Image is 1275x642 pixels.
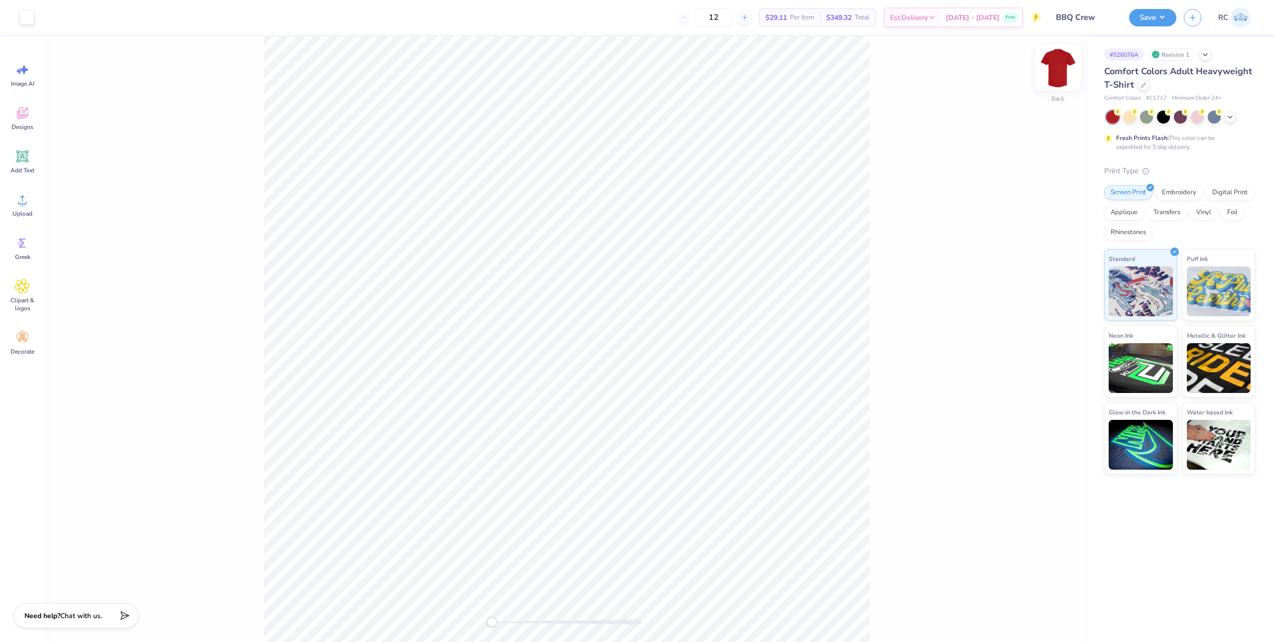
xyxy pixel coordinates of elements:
div: Foil [1221,205,1244,220]
span: [DATE] - [DATE] [946,12,1000,23]
input: Untitled Design [1048,7,1122,27]
span: Glow in the Dark Ink [1109,407,1165,417]
div: Print Type [1104,165,1255,177]
img: Water based Ink [1187,420,1251,470]
span: RC [1218,12,1228,23]
span: Puff Ink [1187,254,1208,264]
span: Total [855,12,870,23]
img: Neon Ink [1109,343,1173,393]
input: – – [694,8,733,26]
span: Clipart & logos [6,296,39,312]
span: # C1717 [1146,94,1167,103]
img: Puff Ink [1187,266,1251,316]
span: Add Text [10,166,34,174]
span: $29.11 [765,12,787,23]
span: Comfort Colors Adult Heavyweight T-Shirt [1104,65,1252,91]
span: Image AI [11,80,34,88]
span: Upload [12,210,32,218]
span: Free [1006,14,1015,21]
span: Metallic & Glitter Ink [1187,330,1246,341]
span: Chat with us. [60,611,102,621]
span: Minimum Order: 24 + [1172,94,1222,103]
img: Back [1038,48,1078,88]
div: Digital Print [1206,185,1254,200]
span: Neon Ink [1109,330,1133,341]
div: Back [1051,94,1064,103]
div: Embroidery [1155,185,1203,200]
span: Water based Ink [1187,407,1233,417]
img: Rio Cabojoc [1231,7,1251,27]
span: $349.32 [826,12,852,23]
div: Vinyl [1190,205,1218,220]
span: Est. Delivery [890,12,928,23]
div: Transfers [1147,205,1187,220]
span: Designs [11,123,33,131]
div: Accessibility label [487,617,497,627]
span: Standard [1109,254,1135,264]
div: This color can be expedited for 5 day delivery. [1116,133,1239,151]
strong: Fresh Prints Flash: [1116,134,1169,142]
img: Metallic & Glitter Ink [1187,343,1251,393]
div: Rhinestones [1104,225,1152,240]
button: Save [1129,9,1176,26]
span: Per Item [790,12,814,23]
a: RC [1214,7,1255,27]
strong: Need help? [24,611,60,621]
img: Standard [1109,266,1173,316]
span: Comfort Colors [1104,94,1141,103]
div: # 526076A [1104,48,1144,61]
div: Applique [1104,205,1144,220]
div: Revision 1 [1149,48,1195,61]
div: Screen Print [1104,185,1152,200]
span: Decorate [10,348,34,356]
span: Greek [15,253,30,261]
img: Glow in the Dark Ink [1109,420,1173,470]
